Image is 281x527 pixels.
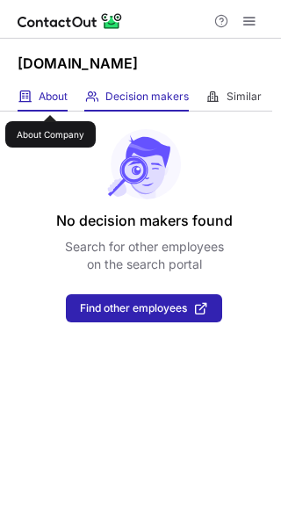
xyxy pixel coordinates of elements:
[56,210,233,231] header: No decision makers found
[18,53,138,74] h1: [DOMAIN_NAME]
[105,90,189,104] span: Decision makers
[65,238,224,273] p: Search for other employees on the search portal
[80,302,187,314] span: Find other employees
[227,90,262,104] span: Similar
[66,294,222,322] button: Find other employees
[39,90,68,104] span: About
[18,11,123,32] img: ContactOut v5.3.10
[106,129,182,199] img: No leads found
